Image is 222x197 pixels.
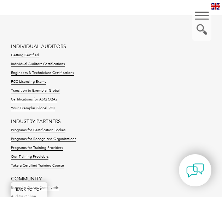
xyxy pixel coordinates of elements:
a: Your Exemplar Global ROI [11,106,55,111]
a: FCC Licensing Exams [11,80,46,85]
a: Getting Certified [11,53,39,58]
a: Programs for Recognized Organizations [11,137,76,142]
a: Programs for Training Providers [11,146,63,151]
a: Certifications for ASQ CQAs [11,97,57,102]
a: COMMUNITY [11,176,42,182]
a: Individual Auditors Certifications [11,62,65,67]
img: en [211,3,220,10]
a: BACK TO TOP [11,182,47,197]
a: Programs for Certification Bodies [11,128,65,133]
img: contact-chat.png [186,162,204,179]
a: Engineers & Technicians Certifications [11,71,74,76]
a: INDIVIDUAL AUDITORS [11,44,66,50]
a: INDUSTRY PARTNERS [11,118,61,124]
a: Our Training Providers [11,155,48,160]
a: Take a Certified Training Course [11,163,64,168]
a: Transition to Exemplar Global [11,88,60,93]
